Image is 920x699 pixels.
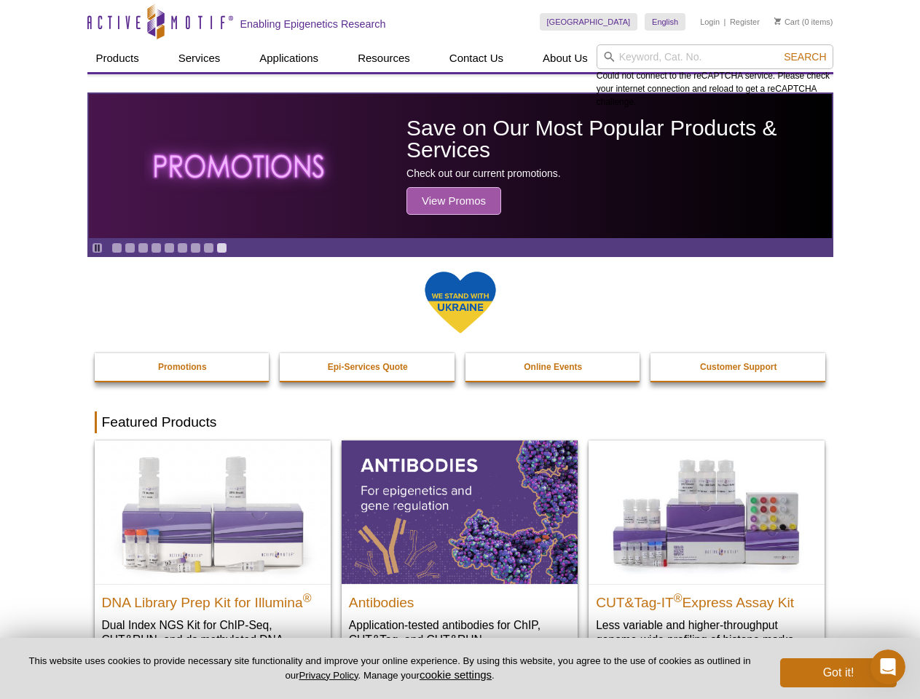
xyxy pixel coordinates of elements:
a: Epi-Services Quote [280,353,456,381]
a: Services [170,44,229,72]
li: (0 items) [774,13,833,31]
h2: CUT&Tag-IT Express Assay Kit [596,588,817,610]
img: CUT&Tag-IT® Express Assay Kit [589,441,825,583]
div: Could not connect to the reCAPTCHA service. Please check your internet connection and reload to g... [597,44,833,108]
a: Promotions [95,353,271,381]
p: Check out our current promotions. [406,167,824,180]
a: Contact Us [441,44,512,72]
span: Search [784,51,826,63]
a: DNA Library Prep Kit for Illumina DNA Library Prep Kit for Illumina® Dual Index NGS Kit for ChIP-... [95,441,331,676]
a: Go to slide 8 [203,242,214,253]
a: Products [87,44,148,72]
img: All Antibodies [342,441,578,583]
button: Got it! [780,658,897,687]
a: Go to slide 3 [138,242,149,253]
a: [GEOGRAPHIC_DATA] [540,13,638,31]
a: Resources [349,44,419,72]
h2: Featured Products [95,411,826,433]
button: Search [779,50,830,63]
a: All Antibodies Antibodies Application-tested antibodies for ChIP, CUT&Tag, and CUT&RUN. [342,441,578,661]
a: Online Events [465,353,642,381]
button: cookie settings [420,668,492,681]
a: Privacy Policy [299,670,358,681]
h2: Antibodies [349,588,570,610]
p: Application-tested antibodies for ChIP, CUT&Tag, and CUT&RUN. [349,617,570,647]
a: Go to slide 5 [164,242,175,253]
a: English [645,13,685,31]
h2: Enabling Epigenetics Research [240,17,386,31]
a: Go to slide 4 [151,242,162,253]
article: Save on Our Most Popular Products & Services [89,94,832,238]
sup: ® [303,591,312,604]
a: Cart [774,17,800,27]
h2: DNA Library Prep Kit for Illumina [102,588,323,610]
p: This website uses cookies to provide necessary site functionality and improve your online experie... [23,655,756,682]
a: Go to slide 2 [125,242,135,253]
a: The word promotions written in all caps with a glowing effect Save on Our Most Popular Products &... [89,94,832,238]
iframe: Intercom live chat [870,649,905,684]
a: Go to slide 7 [190,242,201,253]
input: Keyword, Cat. No. [597,44,833,69]
a: CUT&Tag-IT® Express Assay Kit CUT&Tag-IT®Express Assay Kit Less variable and higher-throughput ge... [589,441,825,661]
a: Toggle autoplay [92,242,103,253]
p: Dual Index NGS Kit for ChIP-Seq, CUT&RUN, and ds methylated DNA assays. [102,617,323,662]
img: We Stand With Ukraine [424,270,497,335]
img: Your Cart [774,17,781,25]
a: Applications [251,44,327,72]
a: About Us [534,44,597,72]
a: Go to slide 1 [111,242,122,253]
a: Register [730,17,760,27]
p: Less variable and higher-throughput genome-wide profiling of histone marks​. [596,617,817,647]
img: The word promotions written in all caps with a glowing effect [144,129,337,203]
strong: Epi-Services Quote [328,362,408,372]
a: Go to slide 6 [177,242,188,253]
span: View Promos [406,187,501,215]
strong: Online Events [524,362,582,372]
a: Go to slide 9 [216,242,227,253]
a: Customer Support [650,353,827,381]
img: DNA Library Prep Kit for Illumina [95,441,331,583]
sup: ® [674,591,683,604]
h2: Save on Our Most Popular Products & Services [406,117,824,161]
strong: Promotions [158,362,207,372]
li: | [724,13,726,31]
a: Login [700,17,720,27]
strong: Customer Support [700,362,777,372]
